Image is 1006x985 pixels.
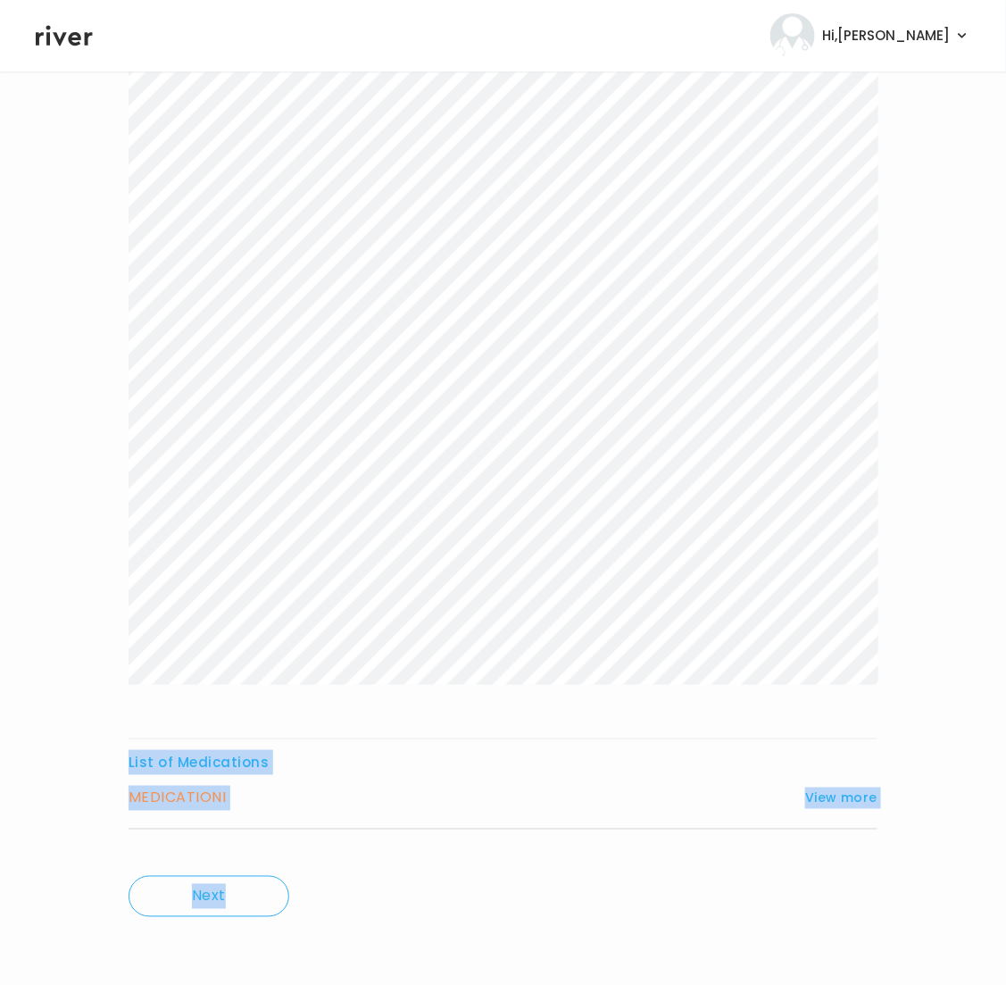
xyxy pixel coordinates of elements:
[805,788,877,809] button: View more
[770,13,815,58] img: user avatar
[770,13,970,58] button: user avatarHi,[PERSON_NAME]
[129,786,226,811] h3: MEDICATION I
[822,23,950,48] span: Hi, [PERSON_NAME]
[129,750,877,775] h3: List of Medications
[129,876,289,917] button: Next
